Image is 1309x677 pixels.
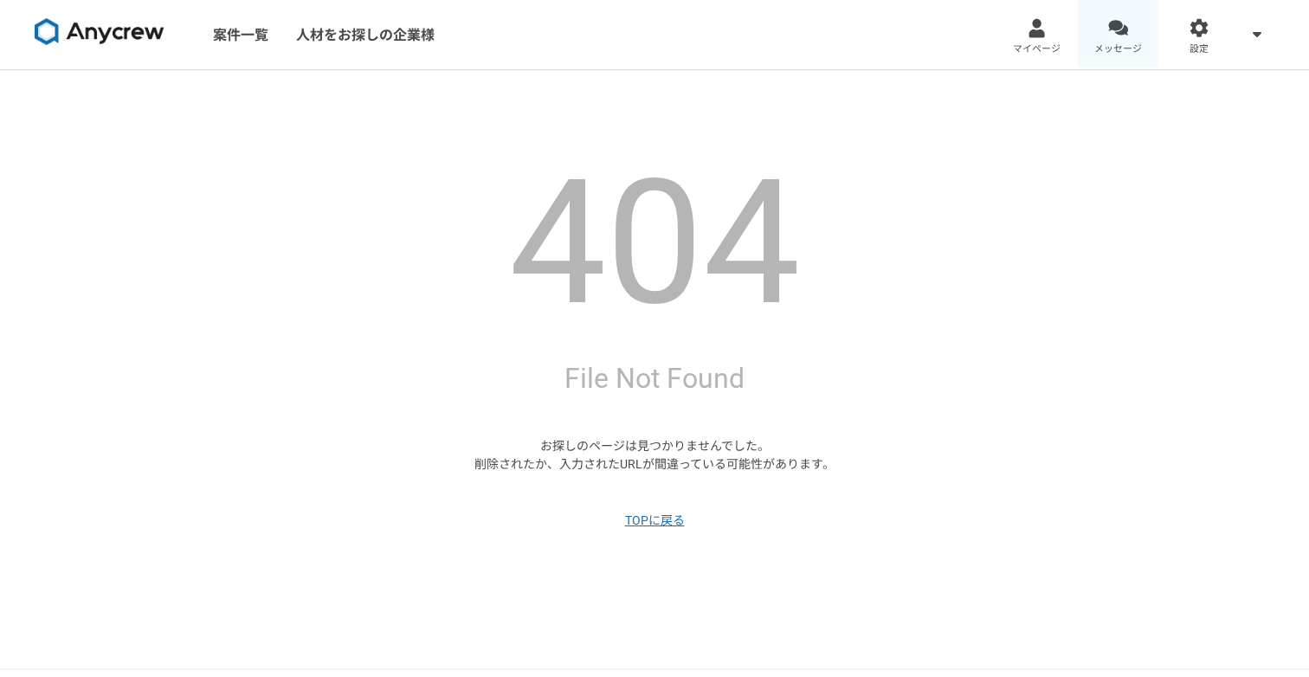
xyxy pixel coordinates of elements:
h1: 404 [509,157,800,330]
img: 8DqYSo04kwAAAAASUVORK5CYII= [35,18,164,46]
span: マイページ [1013,42,1061,56]
h2: File Not Found [564,358,745,399]
p: お探しのページは見つかりませんでした。 削除されたか、入力されたURLが間違っている可能性があります。 [474,437,835,474]
a: TOPに戻る [625,512,685,530]
span: 設定 [1190,42,1209,56]
span: メッセージ [1094,42,1142,56]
